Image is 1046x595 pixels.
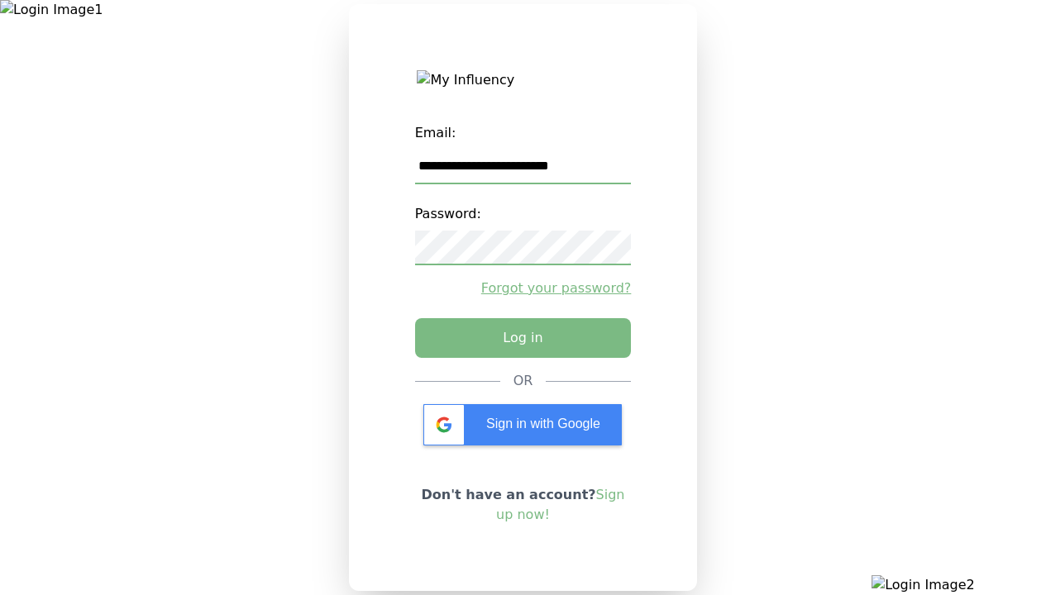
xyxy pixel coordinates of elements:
img: Login Image2 [872,575,1046,595]
label: Email: [415,117,632,150]
button: Log in [415,318,632,358]
img: My Influency [417,70,628,90]
div: OR [513,371,533,391]
span: Sign in with Google [486,416,600,431]
a: Forgot your password? [415,278,632,298]
div: Sign in with Google [423,404,622,445]
label: Password: [415,198,632,231]
p: Don't have an account? [415,485,632,525]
